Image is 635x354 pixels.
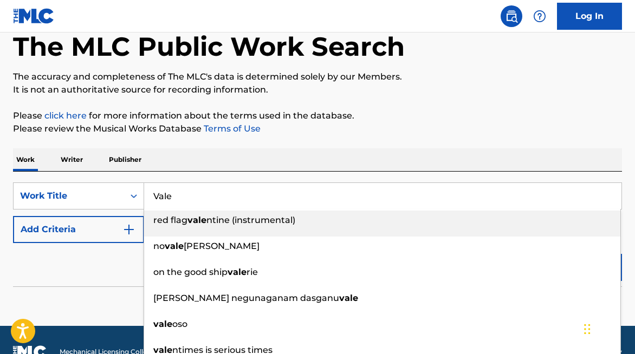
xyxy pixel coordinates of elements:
span: red flag [153,215,187,225]
strong: vale [228,267,247,277]
p: Writer [57,148,86,171]
a: Terms of Use [202,123,261,134]
p: Please for more information about the terms used in the database. [13,109,622,122]
span: rie [247,267,258,277]
span: ntine (instrumental) [206,215,295,225]
p: Publisher [106,148,145,171]
img: search [505,10,518,23]
form: Search Form [13,182,622,286]
a: Public Search [501,5,522,27]
div: Drag [584,313,591,345]
strong: vale [153,319,172,329]
span: [PERSON_NAME] negunaganam dasganu [153,293,339,303]
a: Log In [557,3,622,30]
p: Work [13,148,38,171]
div: Help [529,5,550,27]
strong: vale [165,241,184,251]
img: help [533,10,546,23]
img: 9d2ae6d4665cec9f34b9.svg [122,223,135,236]
span: on the good ship [153,267,228,277]
strong: vale [339,293,358,303]
button: Add Criteria [13,216,144,243]
iframe: Chat Widget [581,302,635,354]
p: The accuracy and completeness of The MLC's data is determined solely by our Members. [13,70,622,83]
h1: The MLC Public Work Search [13,30,405,63]
p: Please review the Musical Works Database [13,122,622,135]
strong: vale [187,215,206,225]
div: Work Title [20,189,118,202]
span: [PERSON_NAME] [184,241,260,251]
p: It is not an authoritative source for recording information. [13,83,622,96]
span: no [153,241,165,251]
a: click here [44,110,87,121]
span: oso [172,319,187,329]
img: MLC Logo [13,8,55,24]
